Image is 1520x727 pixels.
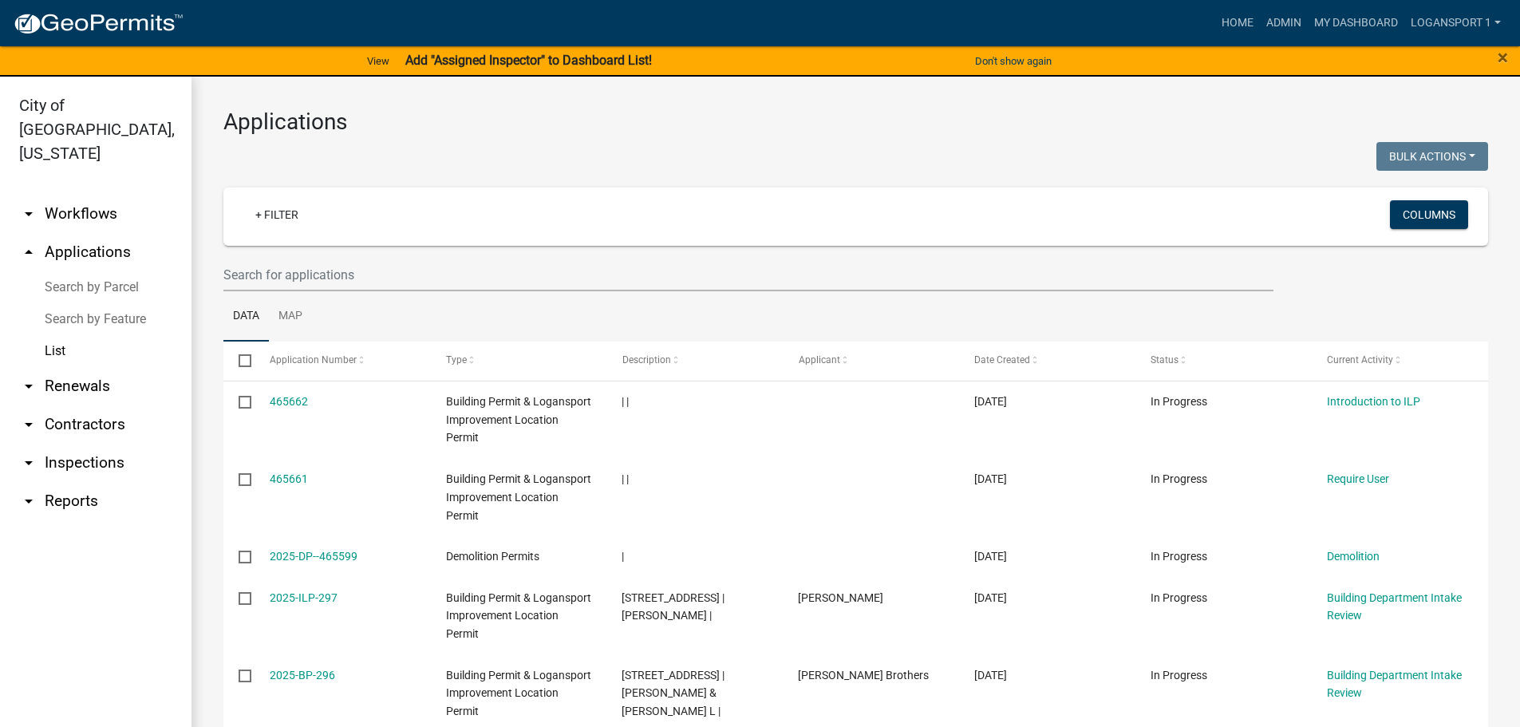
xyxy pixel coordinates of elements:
[969,48,1058,74] button: Don't show again
[270,669,335,682] a: 2025-BP-296
[974,591,1007,604] span: 08/18/2025
[446,669,591,718] span: Building Permit & Logansport Improvement Location Permit
[446,354,467,365] span: Type
[1327,395,1420,408] a: Introduction to ILP
[243,200,311,229] a: + Filter
[19,415,38,434] i: arrow_drop_down
[1327,591,1462,622] a: Building Department Intake Review
[1308,8,1404,38] a: My Dashboard
[1151,669,1207,682] span: In Progress
[19,453,38,472] i: arrow_drop_down
[430,342,606,380] datatable-header-cell: Type
[798,354,839,365] span: Applicant
[1327,669,1462,700] a: Building Department Intake Review
[269,291,312,342] a: Map
[1498,48,1508,67] button: Close
[1312,342,1488,380] datatable-header-cell: Current Activity
[223,291,269,342] a: Data
[223,109,1488,136] h3: Applications
[798,591,883,604] span: Bradley Bunnell
[19,204,38,223] i: arrow_drop_down
[1151,354,1178,365] span: Status
[446,472,591,522] span: Building Permit & Logansport Improvement Location Permit
[1135,342,1312,380] datatable-header-cell: Status
[1215,8,1260,38] a: Home
[1151,550,1207,563] span: In Progress
[361,48,396,74] a: View
[1327,354,1393,365] span: Current Activity
[1327,550,1380,563] a: Demolition
[1151,591,1207,604] span: In Progress
[270,472,308,485] a: 465661
[1151,395,1207,408] span: In Progress
[446,591,591,641] span: Building Permit & Logansport Improvement Location Permit
[1327,472,1389,485] a: Require User
[1260,8,1308,38] a: Admin
[974,395,1007,408] span: 08/18/2025
[622,669,724,718] span: 728 LYNNWOOD DR | Toumine, Harold G & Darcy L |
[270,550,357,563] a: 2025-DP--465599
[1151,472,1207,485] span: In Progress
[798,669,929,682] span: Peterman Brothers
[1498,46,1508,69] span: ×
[622,472,629,485] span: | |
[19,243,38,262] i: arrow_drop_up
[606,342,783,380] datatable-header-cell: Description
[270,354,357,365] span: Application Number
[405,53,652,68] strong: Add "Assigned Inspector" to Dashboard List!
[622,354,670,365] span: Description
[974,354,1030,365] span: Date Created
[974,472,1007,485] span: 08/18/2025
[270,591,338,604] a: 2025-ILP-297
[1390,200,1468,229] button: Columns
[19,377,38,396] i: arrow_drop_down
[19,492,38,511] i: arrow_drop_down
[254,342,430,380] datatable-header-cell: Application Number
[446,395,591,444] span: Building Permit & Logansport Improvement Location Permit
[783,342,959,380] datatable-header-cell: Applicant
[223,342,254,380] datatable-header-cell: Select
[959,342,1135,380] datatable-header-cell: Date Created
[446,550,539,563] span: Demolition Permits
[974,669,1007,682] span: 08/18/2025
[1376,142,1488,171] button: Bulk Actions
[270,395,308,408] a: 465662
[622,395,629,408] span: | |
[223,259,1273,291] input: Search for applications
[974,550,1007,563] span: 08/18/2025
[622,591,724,622] span: 204 GEORGIAN LANE | Bunnell, Fanchon |
[1404,8,1507,38] a: Logansport 1
[622,550,624,563] span: |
